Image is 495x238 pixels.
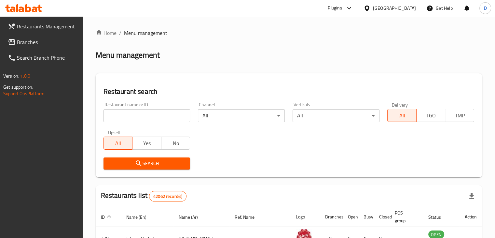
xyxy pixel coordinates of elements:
[198,109,285,122] div: All
[3,83,33,91] span: Get support on:
[161,137,190,150] button: No
[293,109,379,122] div: All
[17,22,77,30] span: Restaurants Management
[149,191,186,201] div: Total records count
[373,5,416,12] div: [GEOGRAPHIC_DATA]
[419,111,443,120] span: TGO
[103,87,474,97] h2: Restaurant search
[101,191,187,201] h2: Restaurants list
[103,157,190,170] button: Search
[320,207,343,227] th: Branches
[328,4,342,12] div: Plugins
[96,50,160,60] h2: Menu management
[428,213,449,221] span: Status
[17,54,77,62] span: Search Branch Phone
[390,111,414,120] span: All
[119,29,121,37] li: /
[445,109,474,122] button: TMP
[387,109,417,122] button: All
[448,111,472,120] span: TMP
[124,29,167,37] span: Menu management
[3,72,19,80] span: Version:
[20,72,30,80] span: 1.0.0
[416,109,446,122] button: TGO
[179,213,206,221] span: Name (Ar)
[103,109,190,122] input: Search for restaurant name or ID..
[291,207,320,227] th: Logo
[149,193,186,200] span: 42062 record(s)
[135,139,159,148] span: Yes
[464,188,479,204] div: Export file
[460,207,482,227] th: Action
[392,102,408,107] label: Delivery
[108,130,120,135] label: Upsell
[358,207,374,227] th: Busy
[109,159,185,168] span: Search
[103,137,133,150] button: All
[106,139,130,148] span: All
[164,139,188,148] span: No
[96,29,117,37] a: Home
[3,50,83,66] a: Search Branch Phone
[101,213,113,221] span: ID
[3,19,83,34] a: Restaurants Management
[235,213,263,221] span: Ref. Name
[126,213,155,221] span: Name (En)
[374,207,390,227] th: Closed
[343,207,358,227] th: Open
[96,29,482,37] nav: breadcrumb
[3,89,45,98] a: Support.OpsPlatform
[395,209,416,225] span: POS group
[484,5,487,12] span: D
[132,137,161,150] button: Yes
[17,38,77,46] span: Branches
[3,34,83,50] a: Branches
